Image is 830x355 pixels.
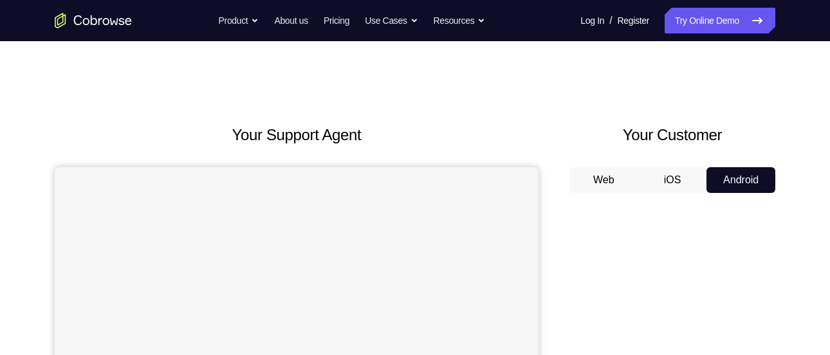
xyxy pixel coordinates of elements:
[219,8,259,33] button: Product
[55,13,132,28] a: Go to the home page
[638,167,707,193] button: iOS
[618,8,649,33] a: Register
[609,13,612,28] span: /
[569,167,638,193] button: Web
[665,8,775,33] a: Try Online Demo
[580,8,604,33] a: Log In
[324,8,349,33] a: Pricing
[434,8,486,33] button: Resources
[55,123,539,147] h2: Your Support Agent
[365,8,418,33] button: Use Cases
[706,167,775,193] button: Android
[274,8,308,33] a: About us
[569,123,775,147] h2: Your Customer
